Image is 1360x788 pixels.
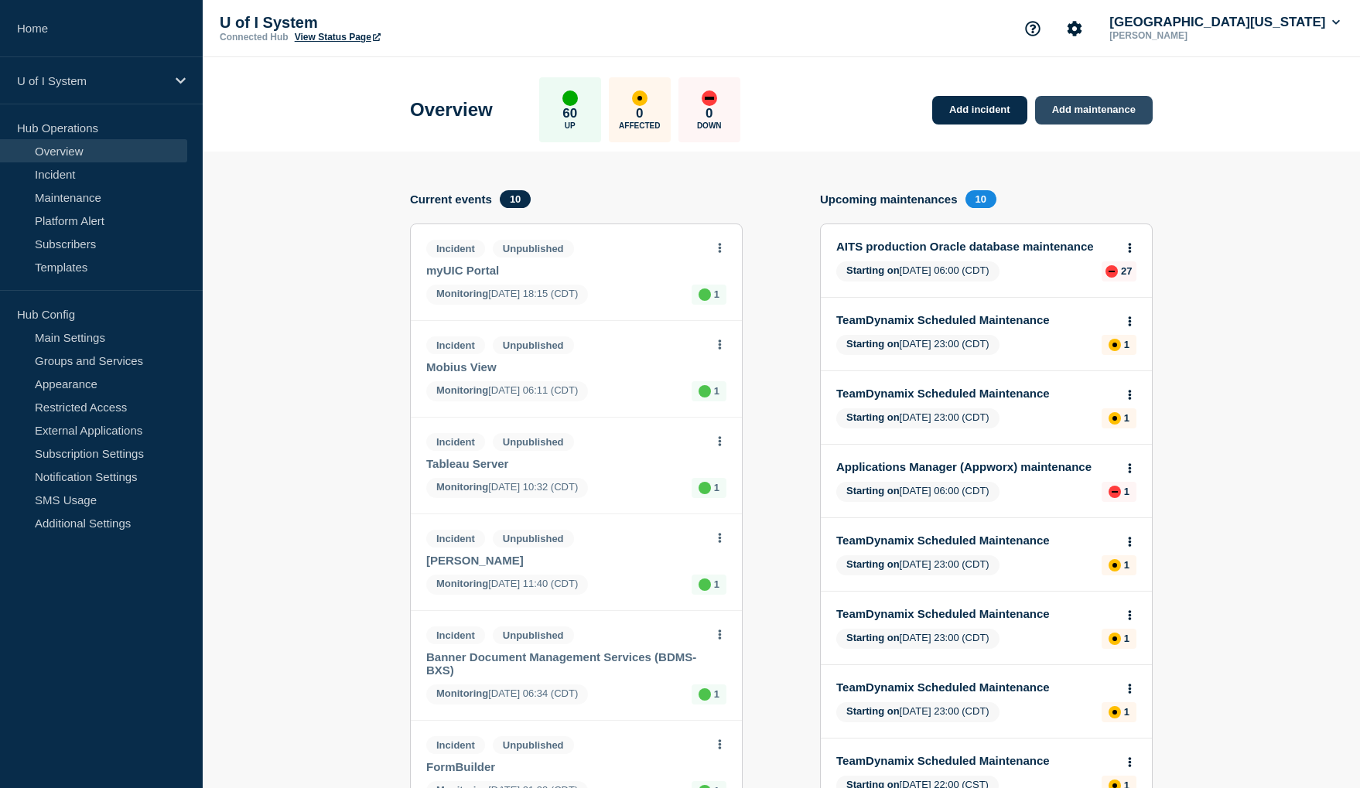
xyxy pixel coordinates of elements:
[697,121,722,130] p: Down
[1124,412,1129,424] p: 1
[632,90,648,106] div: affected
[426,240,485,258] span: Incident
[836,534,1116,547] a: TeamDynamix Scheduled Maintenance
[426,264,706,277] a: myUIC Portal
[1109,559,1121,571] div: affected
[426,336,485,354] span: Incident
[836,754,1116,767] a: TeamDynamix Scheduled Maintenance
[1058,12,1091,45] button: Account settings
[426,433,485,451] span: Incident
[714,385,719,397] p: 1
[1106,30,1267,41] p: [PERSON_NAME]
[846,705,900,717] span: Starting on
[426,575,588,595] span: [DATE] 11:40 (CDT)
[1124,706,1129,718] p: 1
[426,457,706,470] a: Tableau Server
[436,578,488,589] span: Monitoring
[836,387,1116,400] a: TeamDynamix Scheduled Maintenance
[493,530,574,548] span: Unpublished
[1124,633,1129,644] p: 1
[426,736,485,754] span: Incident
[636,106,643,121] p: 0
[846,485,900,496] span: Starting on
[410,193,492,206] h4: Current events
[836,702,999,722] span: [DATE] 23:00 (CDT)
[836,555,999,575] span: [DATE] 23:00 (CDT)
[702,90,717,106] div: down
[699,578,711,591] div: up
[295,32,381,43] a: View Status Page
[846,411,900,423] span: Starting on
[493,736,574,754] span: Unpublished
[836,240,1116,253] a: AITS production Oracle database maintenance
[426,530,485,548] span: Incident
[1109,486,1121,498] div: down
[1109,339,1121,351] div: affected
[836,629,999,649] span: [DATE] 23:00 (CDT)
[562,106,577,121] p: 60
[619,121,660,130] p: Affected
[699,482,711,494] div: up
[846,632,900,643] span: Starting on
[493,433,574,451] span: Unpublished
[426,285,588,305] span: [DATE] 18:15 (CDT)
[836,261,999,281] span: [DATE] 06:00 (CDT)
[846,338,900,350] span: Starting on
[836,482,999,502] span: [DATE] 06:00 (CDT)
[493,240,574,258] span: Unpublished
[1124,486,1129,497] p: 1
[699,688,711,701] div: up
[836,408,999,428] span: [DATE] 23:00 (CDT)
[1017,12,1049,45] button: Support
[436,687,488,699] span: Monitoring
[426,360,706,374] a: Mobius View
[1106,15,1343,30] button: [GEOGRAPHIC_DATA][US_STATE]
[426,760,706,773] a: FormBuilder
[1109,633,1121,645] div: affected
[436,288,488,299] span: Monitoring
[493,336,574,354] span: Unpublished
[714,482,719,493] p: 1
[1124,559,1129,571] p: 1
[1109,706,1121,718] div: affected
[1121,265,1132,277] p: 27
[426,684,588,704] span: [DATE] 06:34 (CDT)
[714,578,719,590] p: 1
[714,288,719,300] p: 1
[426,650,706,677] a: Banner Document Management Services (BDMS-BXS)
[426,626,485,644] span: Incident
[836,681,1116,694] a: TeamDynamix Scheduled Maintenance
[436,384,488,396] span: Monitoring
[1035,96,1153,125] a: Add maintenance
[706,106,712,121] p: 0
[699,288,711,301] div: up
[836,313,1116,326] a: TeamDynamix Scheduled Maintenance
[220,32,289,43] p: Connected Hub
[820,193,958,206] h4: Upcoming maintenances
[836,335,999,355] span: [DATE] 23:00 (CDT)
[846,558,900,570] span: Starting on
[410,99,493,121] h1: Overview
[714,688,719,700] p: 1
[565,121,576,130] p: Up
[836,607,1116,620] a: TeamDynamix Scheduled Maintenance
[426,554,706,567] a: [PERSON_NAME]
[426,381,588,401] span: [DATE] 06:11 (CDT)
[493,626,574,644] span: Unpublished
[846,264,900,276] span: Starting on
[220,14,529,32] p: U of I System
[500,190,531,208] span: 10
[1109,412,1121,425] div: affected
[17,74,166,87] p: U of I System
[562,90,578,106] div: up
[1124,339,1129,350] p: 1
[932,96,1027,125] a: Add incident
[426,478,588,498] span: [DATE] 10:32 (CDT)
[965,190,996,208] span: 10
[1105,265,1118,278] div: down
[699,385,711,397] div: up
[836,460,1116,473] a: Applications Manager (Appworx) maintenance
[436,481,488,493] span: Monitoring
